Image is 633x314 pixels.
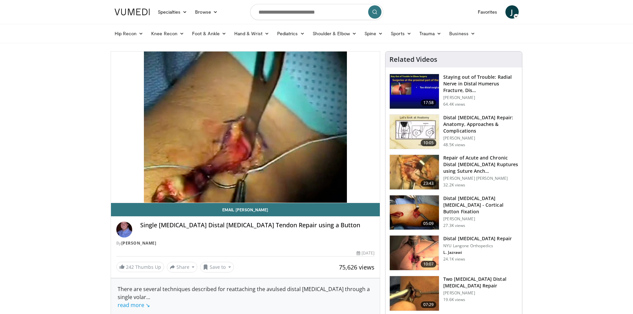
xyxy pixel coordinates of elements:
a: J [505,5,519,19]
span: 17:58 [421,99,437,106]
a: 10:07 Distal [MEDICAL_DATA] Repair NYU Langone Orthopedics L. Jazrawi 24.1K views [389,235,518,270]
h4: Related Videos [389,55,437,63]
p: [PERSON_NAME] [443,290,518,296]
a: Spine [361,27,387,40]
p: [PERSON_NAME] [443,136,518,141]
h3: Distal [MEDICAL_DATA] [MEDICAL_DATA] - Cortical Button Fixation [443,195,518,215]
h3: Distal [MEDICAL_DATA] Repair [443,235,512,242]
h3: Two [MEDICAL_DATA] Distal [MEDICAL_DATA] Repair [443,276,518,289]
span: 07:29 [421,301,437,308]
button: Share [167,262,198,272]
img: VuMedi Logo [115,9,150,15]
video-js: Video Player [111,52,380,203]
img: Avatar [116,222,132,238]
a: Favorites [474,5,501,19]
span: 23:43 [421,180,437,187]
a: Business [445,27,479,40]
a: 17:58 Staying out of Trouble: Radial Nerve in Distal Humerus Fracture, Dis… [PERSON_NAME] 64.4K v... [389,74,518,109]
a: 242 Thumbs Up [116,262,164,272]
a: Knee Recon [147,27,188,40]
a: 23:43 Repair of Acute and Chronic Distal [MEDICAL_DATA] Ruptures using Suture Anch… [PERSON_NAME]... [389,155,518,190]
h3: Distal [MEDICAL_DATA] Repair: Anatomy, Approaches & Complications [443,114,518,134]
a: [PERSON_NAME] [121,240,157,246]
div: [DATE] [357,250,374,256]
span: 10:05 [421,140,437,146]
a: read more ↘ [118,301,150,309]
a: 05:09 Distal [MEDICAL_DATA] [MEDICAL_DATA] - Cortical Button Fixation [PERSON_NAME] 27.3K views [389,195,518,230]
a: 10:05 Distal [MEDICAL_DATA] Repair: Anatomy, Approaches & Complications [PERSON_NAME] 48.5K views [389,114,518,150]
a: Email [PERSON_NAME] [111,203,380,216]
p: 27.3K views [443,223,465,228]
a: Pediatrics [273,27,309,40]
img: 90401_0000_3.png.150x105_q85_crop-smart_upscale.jpg [390,115,439,149]
input: Search topics, interventions [250,4,383,20]
h4: Single [MEDICAL_DATA] Distal [MEDICAL_DATA] Tendon Repair using a Button [140,222,375,229]
span: 05:09 [421,220,437,227]
p: 48.5K views [443,142,465,148]
a: Hand & Wrist [230,27,273,40]
p: 64.4K views [443,102,465,107]
a: Shoulder & Elbow [309,27,361,40]
span: 75,626 views [339,263,374,271]
img: Picture_4_0_3.png.150x105_q85_crop-smart_upscale.jpg [390,195,439,230]
p: [PERSON_NAME] [443,216,518,222]
div: By [116,240,375,246]
img: Jazrawi_DBR_1.png.150x105_q85_crop-smart_upscale.jpg [390,236,439,270]
img: bennett_acute_distal_biceps_3.png.150x105_q85_crop-smart_upscale.jpg [390,155,439,189]
p: 24.1K views [443,257,465,262]
p: [PERSON_NAME] [443,95,518,100]
span: 242 [126,264,134,270]
a: Trauma [415,27,446,40]
a: 07:29 Two [MEDICAL_DATA] Distal [MEDICAL_DATA] Repair [PERSON_NAME] 19.6K views [389,276,518,311]
h3: Staying out of Trouble: Radial Nerve in Distal Humerus Fracture, Dis… [443,74,518,94]
h3: Repair of Acute and Chronic Distal [MEDICAL_DATA] Ruptures using Suture Anch… [443,155,518,174]
a: Hip Recon [111,27,148,40]
p: L. Jazrawi [443,250,512,255]
span: 10:07 [421,261,437,267]
p: NYU Langone Orthopedics [443,243,512,249]
a: Browse [191,5,222,19]
p: [PERSON_NAME] [PERSON_NAME] [443,176,518,181]
div: There are several techniques described for reattaching the avulsed distal [MEDICAL_DATA] through ... [118,285,373,309]
button: Save to [200,262,234,272]
img: Q2xRg7exoPLTwO8X4xMDoxOjB1O8AjAz_1.150x105_q85_crop-smart_upscale.jpg [390,74,439,109]
a: Specialties [154,5,191,19]
a: Foot & Ankle [188,27,230,40]
p: 19.6K views [443,297,465,302]
a: Sports [387,27,415,40]
img: fylOjp5pkC-GA4Zn4xMDoxOjBrO-I4W8.150x105_q85_crop-smart_upscale.jpg [390,276,439,311]
span: ... [118,293,150,309]
p: 32.2K views [443,182,465,188]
